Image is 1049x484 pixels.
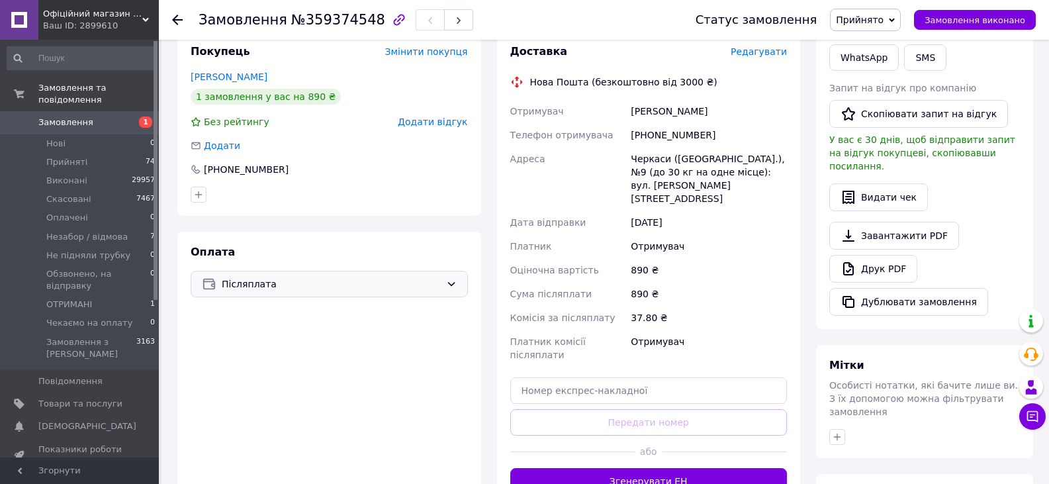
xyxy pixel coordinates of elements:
[191,246,235,258] span: Оплата
[38,117,93,128] span: Замовлення
[829,359,864,371] span: Мітки
[628,211,790,234] div: [DATE]
[829,222,959,250] a: Завантажити PDF
[1019,403,1046,430] button: Чат з покупцем
[46,156,87,168] span: Прийняті
[510,154,545,164] span: Адреса
[628,306,790,330] div: 37.80 ₴
[191,72,267,82] a: [PERSON_NAME]
[191,45,250,58] span: Покупець
[150,231,155,243] span: 7
[199,12,287,28] span: Замовлення
[46,231,128,243] span: Незабор / відмова
[829,288,988,316] button: Дублювати замовлення
[7,46,156,70] input: Пошук
[222,277,441,291] span: Післяплата
[635,445,662,458] span: або
[510,313,616,323] span: Комісія за післяплату
[527,75,721,89] div: Нова Пошта (безкоштовно від 3000 ₴)
[132,175,155,187] span: 29957
[203,163,290,176] div: [PHONE_NUMBER]
[46,336,136,360] span: Замовлення з [PERSON_NAME]
[43,8,142,20] span: Офіційний магазин PowerPlay
[46,268,150,292] span: Обзвонено, на відправку
[904,44,946,71] button: SMS
[46,212,88,224] span: Оплачені
[46,193,91,205] span: Скасовані
[150,299,155,311] span: 1
[510,45,568,58] span: Доставка
[829,134,1015,171] span: У вас є 30 днів, щоб відправити запит на відгук покупцеві, скопіювавши посилання.
[46,138,66,150] span: Нові
[829,44,899,71] a: WhatsApp
[510,289,592,299] span: Сума післяплати
[191,89,341,105] div: 1 замовлення у вас на 890 ₴
[385,46,468,57] span: Змінити покупця
[204,117,269,127] span: Без рейтингу
[150,317,155,329] span: 0
[925,15,1025,25] span: Замовлення виконано
[510,336,586,360] span: Платник комісії післяплати
[628,282,790,306] div: 890 ₴
[836,15,884,25] span: Прийнято
[398,117,467,127] span: Додати відгук
[150,212,155,224] span: 0
[46,175,87,187] span: Виконані
[731,46,787,57] span: Редагувати
[136,193,155,205] span: 7467
[38,444,122,467] span: Показники роботи компанії
[696,13,817,26] div: Статус замовлення
[628,258,790,282] div: 890 ₴
[172,13,183,26] div: Повернутися назад
[628,330,790,367] div: Отримувач
[510,241,552,252] span: Платник
[46,250,130,262] span: Не підняли трубку
[914,10,1036,30] button: Замовлення виконано
[43,20,159,32] div: Ваш ID: 2899610
[510,106,564,117] span: Отримувач
[628,123,790,147] div: [PHONE_NUMBER]
[38,375,103,387] span: Повідомлення
[150,138,155,150] span: 0
[291,12,385,28] span: №359374548
[150,268,155,292] span: 0
[38,420,136,432] span: [DEMOGRAPHIC_DATA]
[510,130,614,140] span: Телефон отримувача
[829,380,1018,417] span: Особисті нотатки, які бачите лише ви. З їх допомогою можна фільтрувати замовлення
[139,117,152,128] span: 1
[829,83,976,93] span: Запит на відгук про компанію
[204,140,240,151] span: Додати
[829,183,928,211] button: Видати чек
[136,336,155,360] span: 3163
[510,217,586,228] span: Дата відправки
[46,299,92,311] span: ОТРИМАНІ
[829,255,917,283] a: Друк PDF
[38,82,159,106] span: Замовлення та повідомлення
[150,250,155,262] span: 0
[46,317,132,329] span: Чекаємо на оплату
[628,99,790,123] div: [PERSON_NAME]
[829,100,1008,128] button: Скопіювати запит на відгук
[628,147,790,211] div: Черкаси ([GEOGRAPHIC_DATA].), №9 (до 30 кг на одне місце): вул. [PERSON_NAME][STREET_ADDRESS]
[510,377,788,404] input: Номер експрес-накладної
[146,156,155,168] span: 74
[38,398,122,410] span: Товари та послуги
[510,265,599,275] span: Оціночна вартість
[628,234,790,258] div: Отримувач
